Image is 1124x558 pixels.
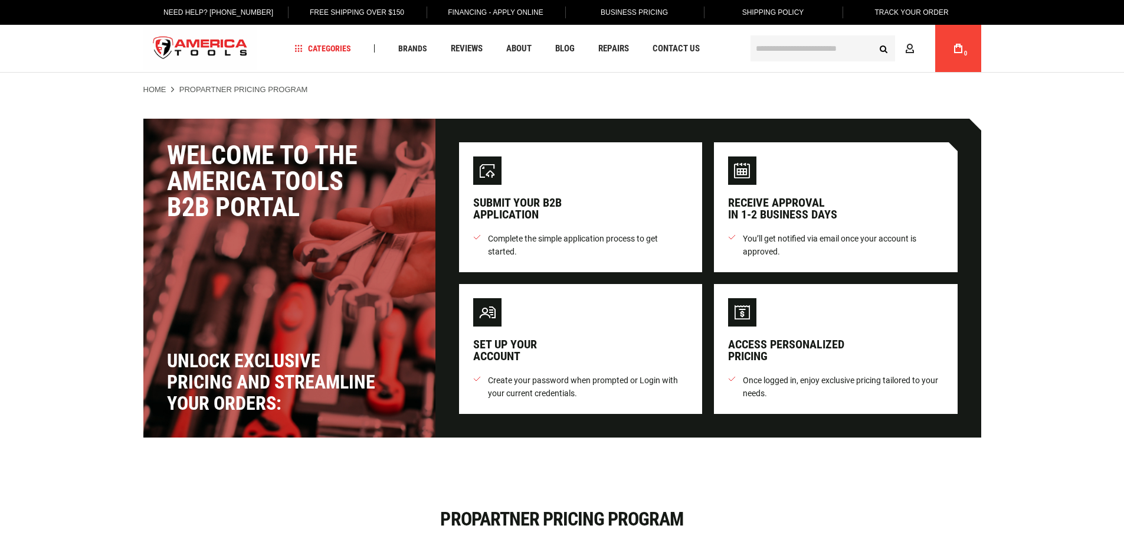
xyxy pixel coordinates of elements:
[167,142,412,220] div: Welcome to the America Tools B2B Portal
[445,41,488,57] a: Reviews
[167,350,379,414] div: Unlock exclusive pricing and streamline your orders:
[506,44,532,53] span: About
[964,50,968,57] span: 0
[143,27,258,71] img: America Tools
[743,374,943,400] span: Once logged in, enjoy exclusive pricing tailored to your needs.
[647,41,705,57] a: Contact Us
[488,374,689,400] span: Create your password when prompted or Login with your current credentials.
[728,338,844,362] div: Access personalized pricing
[143,84,166,95] a: Home
[501,41,537,57] a: About
[294,44,351,53] span: Categories
[555,44,575,53] span: Blog
[179,85,308,94] strong: ProPartner Pricing Program
[873,37,895,60] button: Search
[593,41,634,57] a: Repairs
[947,25,969,72] a: 0
[473,338,537,362] div: Set up your account
[398,44,427,53] span: Brands
[451,44,483,53] span: Reviews
[743,232,943,258] span: You’ll get notified via email once your account is approved.
[440,508,683,530] span: ProPartner Pricing Program
[488,232,689,258] span: Complete the simple application process to get started.
[728,197,837,220] div: Receive approval in 1-2 business days
[598,44,629,53] span: Repairs
[742,8,804,17] span: Shipping Policy
[473,197,562,220] div: Submit your B2B application
[653,44,700,53] span: Contact Us
[289,41,356,57] a: Categories
[143,27,258,71] a: store logo
[393,41,432,57] a: Brands
[550,41,580,57] a: Blog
